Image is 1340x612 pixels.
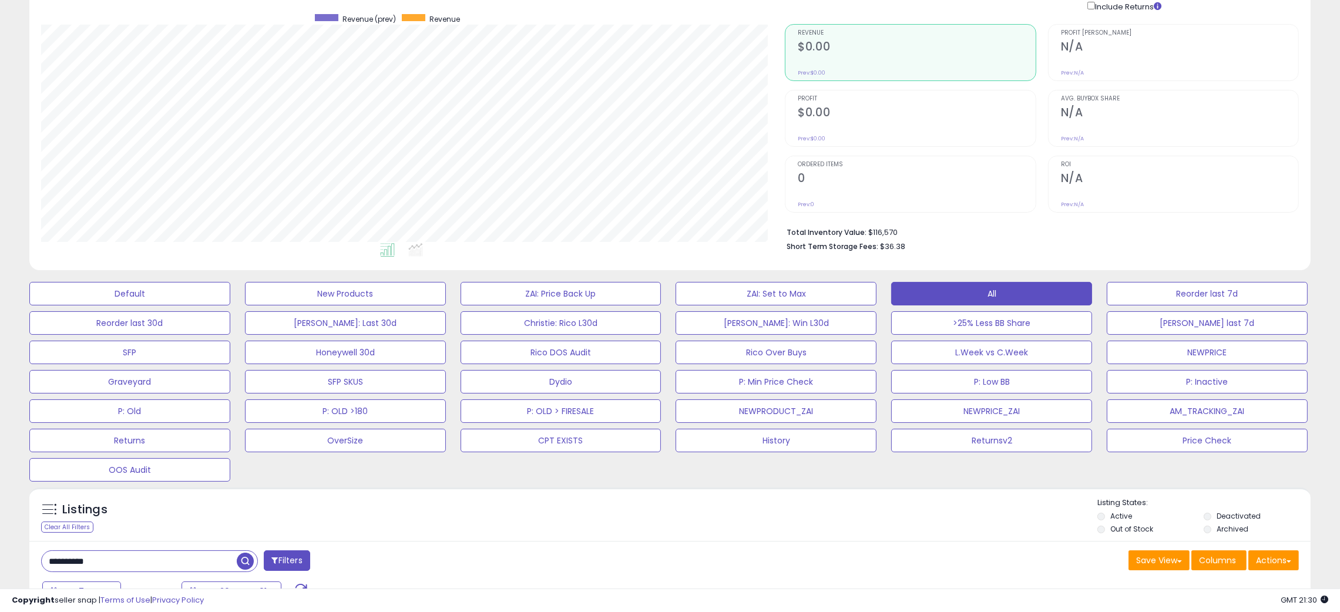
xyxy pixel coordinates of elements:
[1217,511,1261,521] label: Deactivated
[676,282,876,305] button: ZAI: Set to Max
[798,30,1035,36] span: Revenue
[1191,550,1247,570] button: Columns
[1061,30,1298,36] span: Profit [PERSON_NAME]
[342,14,396,24] span: Revenue (prev)
[891,370,1092,394] button: P: Low BB
[1061,69,1084,76] small: Prev: N/A
[1129,550,1190,570] button: Save View
[245,311,446,335] button: [PERSON_NAME]: Last 30d
[787,241,878,251] b: Short Term Storage Fees:
[1061,135,1084,142] small: Prev: N/A
[29,429,230,452] button: Returns
[461,399,661,423] button: P: OLD > FIRESALE
[245,341,446,364] button: Honeywell 30d
[891,341,1092,364] button: L.Week vs C.Week
[1061,96,1298,102] span: Avg. Buybox Share
[461,429,661,452] button: CPT EXISTS
[891,429,1092,452] button: Returnsv2
[891,399,1092,423] button: NEWPRICE_ZAI
[199,586,267,597] span: Aug-26 - Sep-01
[41,522,93,533] div: Clear All Filters
[1281,594,1328,606] span: 2025-09-9 21:30 GMT
[182,581,281,601] button: Aug-26 - Sep-01
[123,587,177,598] span: Compared to:
[461,311,661,335] button: Christie: Rico L30d
[798,96,1035,102] span: Profit
[1199,554,1236,566] span: Columns
[29,458,230,482] button: OOS Audit
[1248,550,1299,570] button: Actions
[12,595,204,606] div: seller snap | |
[461,282,661,305] button: ZAI: Price Back Up
[1061,162,1298,168] span: ROI
[29,399,230,423] button: P: Old
[429,14,460,24] span: Revenue
[29,311,230,335] button: Reorder last 30d
[1107,399,1308,423] button: AM_TRACKING_ZAI
[62,502,108,518] h5: Listings
[880,241,905,252] span: $36.38
[245,399,446,423] button: P: OLD >180
[245,370,446,394] button: SFP SKUS
[1107,429,1308,452] button: Price Check
[891,282,1092,305] button: All
[676,370,876,394] button: P: Min Price Check
[787,224,1290,238] li: $116,570
[1110,524,1153,534] label: Out of Stock
[29,341,230,364] button: SFP
[891,311,1092,335] button: >25% Less BB Share
[1061,106,1298,122] h2: N/A
[264,550,310,571] button: Filters
[676,429,876,452] button: History
[1061,40,1298,56] h2: N/A
[152,594,204,606] a: Privacy Policy
[676,399,876,423] button: NEWPRODUCT_ZAI
[798,162,1035,168] span: Ordered Items
[1061,172,1298,187] h2: N/A
[100,594,150,606] a: Terms of Use
[42,581,121,601] button: Last 7 Days
[1097,497,1311,509] p: Listing States:
[798,201,814,208] small: Prev: 0
[798,69,825,76] small: Prev: $0.00
[461,341,661,364] button: Rico DOS Audit
[12,594,55,606] strong: Copyright
[1107,341,1308,364] button: NEWPRICE
[29,282,230,305] button: Default
[461,370,661,394] button: Dydio
[1217,524,1248,534] label: Archived
[1107,311,1308,335] button: [PERSON_NAME] last 7d
[798,135,825,142] small: Prev: $0.00
[798,106,1035,122] h2: $0.00
[787,227,867,237] b: Total Inventory Value:
[798,40,1035,56] h2: $0.00
[1107,282,1308,305] button: Reorder last 7d
[60,586,106,597] span: Last 7 Days
[798,172,1035,187] h2: 0
[1061,201,1084,208] small: Prev: N/A
[1110,511,1132,521] label: Active
[245,282,446,305] button: New Products
[676,341,876,364] button: Rico Over Buys
[245,429,446,452] button: OverSize
[1107,370,1308,394] button: P: Inactive
[29,370,230,394] button: Graveyard
[676,311,876,335] button: [PERSON_NAME]: Win L30d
